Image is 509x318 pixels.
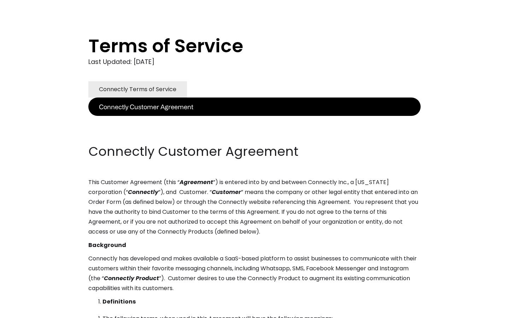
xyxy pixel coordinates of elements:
[128,188,158,196] em: Connectly
[99,84,176,94] div: Connectly Terms of Service
[103,298,136,306] strong: Definitions
[14,306,42,316] ul: Language list
[88,35,392,57] h1: Terms of Service
[88,254,421,293] p: Connectly has developed and makes available a SaaS-based platform to assist businesses to communi...
[104,274,159,282] em: Connectly Product
[88,177,421,237] p: This Customer Agreement (this “ ”) is entered into by and between Connectly Inc., a [US_STATE] co...
[180,178,213,186] em: Agreement
[88,116,421,126] p: ‍
[7,305,42,316] aside: Language selected: English
[212,188,241,196] em: Customer
[99,102,193,112] div: Connectly Customer Agreement
[88,57,421,67] div: Last Updated: [DATE]
[88,143,421,160] h2: Connectly Customer Agreement
[88,129,421,139] p: ‍
[88,241,126,249] strong: Background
